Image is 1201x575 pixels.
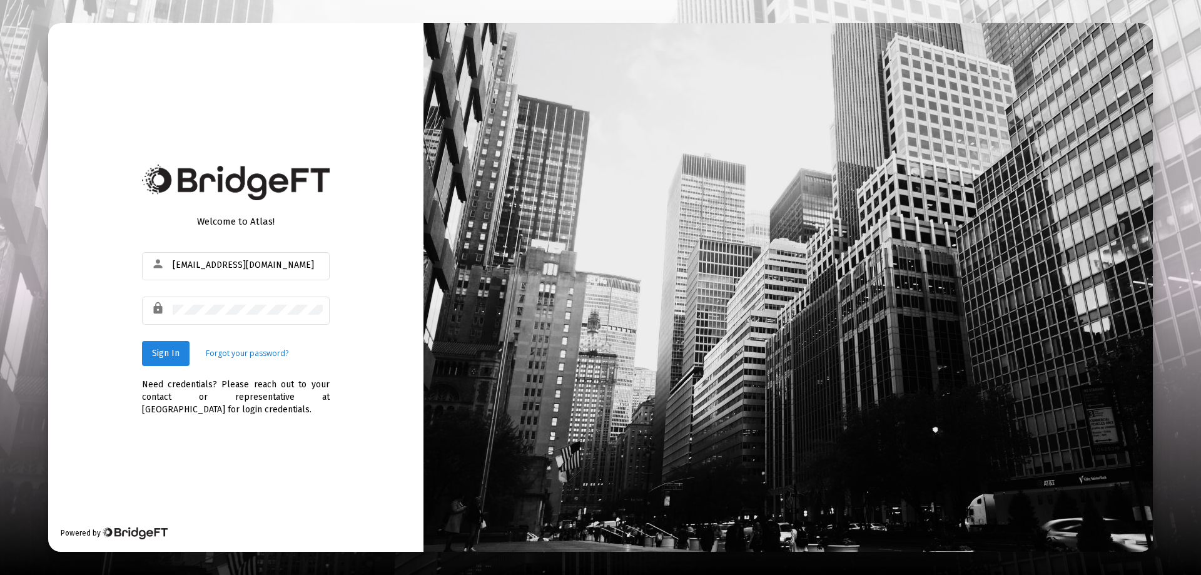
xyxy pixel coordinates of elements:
div: Powered by [61,527,168,539]
mat-icon: person [151,257,166,272]
mat-icon: lock [151,301,166,316]
button: Sign In [142,341,190,366]
div: Welcome to Atlas! [142,215,330,228]
a: Forgot your password? [206,347,288,360]
span: Sign In [152,348,180,359]
div: Need credentials? Please reach out to your contact or representative at [GEOGRAPHIC_DATA] for log... [142,366,330,416]
img: Bridge Financial Technology Logo [142,165,330,200]
img: Bridge Financial Technology Logo [102,527,168,539]
input: Email or Username [173,260,323,270]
